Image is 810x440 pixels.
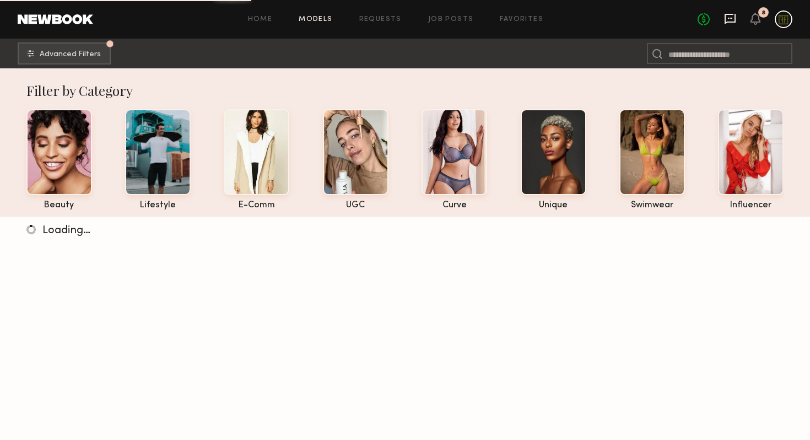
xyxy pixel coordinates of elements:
[248,16,273,23] a: Home
[323,201,388,210] div: UGC
[42,226,90,236] span: Loading…
[18,42,111,65] button: Advanced Filters
[521,201,586,210] div: unique
[40,51,101,58] span: Advanced Filters
[762,10,765,16] div: 8
[718,201,784,210] div: influencer
[224,201,289,210] div: e-comm
[299,16,332,23] a: Models
[619,201,685,210] div: swimwear
[26,201,92,210] div: beauty
[125,201,191,210] div: lifestyle
[359,16,402,23] a: Requests
[428,16,474,23] a: Job Posts
[422,201,487,210] div: curve
[500,16,543,23] a: Favorites
[26,82,784,99] div: Filter by Category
